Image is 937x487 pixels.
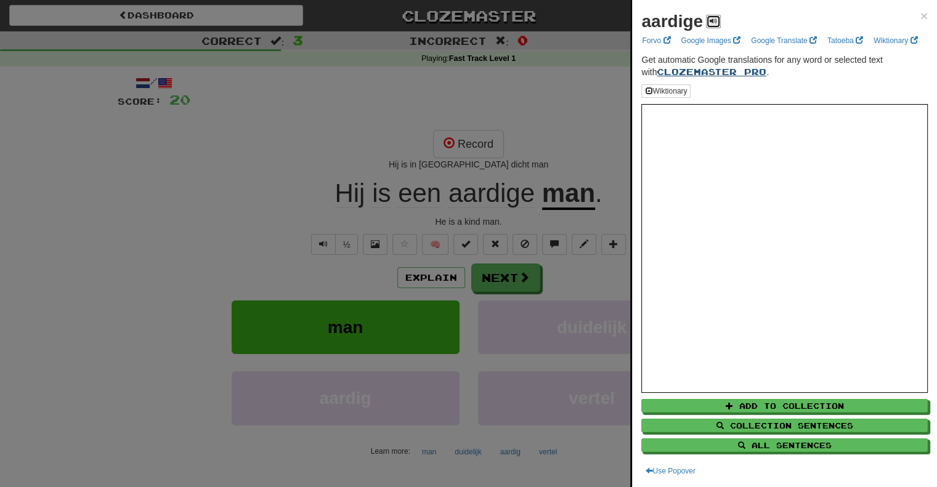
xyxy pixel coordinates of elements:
a: Google Images [677,34,744,47]
p: Get automatic Google translations for any word or selected text with . [641,54,928,78]
strong: aardige [641,12,703,31]
a: Tatoeba [824,34,867,47]
button: Close [920,9,928,22]
a: Forvo [638,34,674,47]
span: × [920,9,928,23]
button: Collection Sentences [641,419,928,432]
button: Add to Collection [641,399,928,413]
button: Use Popover [641,464,699,478]
a: Clozemaster Pro [657,66,766,77]
button: All Sentences [641,438,928,452]
a: Google Translate [747,34,821,47]
a: Wiktionary [870,34,921,47]
button: Wiktionary [641,84,691,98]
